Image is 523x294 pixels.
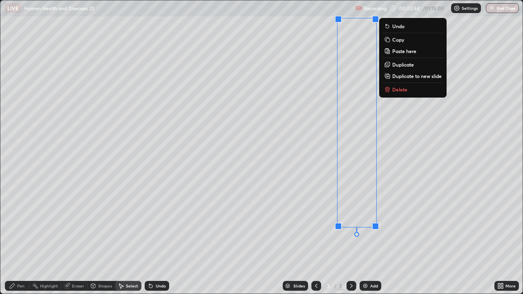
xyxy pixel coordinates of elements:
[392,36,404,43] p: Copy
[24,5,94,11] p: Human Health and Diseases 22
[392,23,405,29] p: Undo
[98,284,112,288] div: Shapes
[72,284,84,288] div: Eraser
[334,283,337,288] div: /
[355,5,362,11] img: recording.375f2c34.svg
[505,284,516,288] div: More
[362,283,369,289] img: add-slide-button
[7,5,18,11] p: LIVE
[17,284,25,288] div: Pen
[382,35,443,45] button: Copy
[392,86,407,93] p: Delete
[382,46,443,56] button: Paste here
[370,284,378,288] div: Add
[40,284,58,288] div: Highlight
[486,3,519,13] button: End Class
[338,282,343,290] div: 3
[126,284,138,288] div: Select
[382,71,443,81] button: Duplicate to new slide
[382,85,443,94] button: Delete
[364,5,387,11] p: Recording
[156,284,166,288] div: Undo
[454,5,460,11] img: class-settings-icons
[392,73,442,79] p: Duplicate to new slide
[392,61,414,68] p: Duplicate
[489,5,495,11] img: end-class-cross
[382,60,443,69] button: Duplicate
[324,283,333,288] div: 3
[382,21,443,31] button: Undo
[462,6,478,10] p: Settings
[293,284,305,288] div: Slides
[392,48,416,54] p: Paste here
